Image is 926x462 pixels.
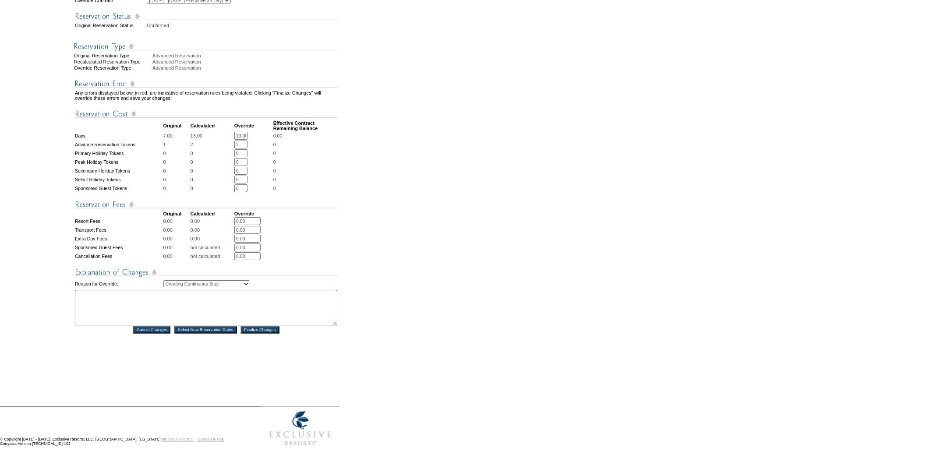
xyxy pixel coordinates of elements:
div: Override Reservation Type [74,65,152,71]
td: 0 [191,158,233,166]
td: Cancellation Fees [75,252,163,260]
td: Secondary Holiday Tokens [75,167,163,175]
td: 0.00 [163,235,190,243]
img: Reservation Cost [75,109,338,120]
td: Override [234,120,272,131]
td: 2 [191,141,233,148]
span: 0 [273,168,276,173]
div: Advanced Reservation [152,59,339,64]
td: 0 [163,149,190,157]
td: Original [163,211,190,216]
td: 0 [191,184,233,192]
td: Resort Fees [75,217,163,225]
td: not calculated [191,243,233,251]
span: 0.00 [273,133,283,138]
td: Advance Reservation Tokens [75,141,163,148]
td: 0.00 [163,243,190,251]
td: 13.00 [191,132,233,140]
td: 0.00 [191,217,233,225]
input: Finalize Changes [241,327,279,334]
td: Original [163,120,190,131]
td: Effective Contract Remaining Balance [273,120,338,131]
td: 0 [191,167,233,175]
td: Transport Fees [75,226,163,234]
input: Select New Reservation Dates [174,327,237,334]
div: Advanced Reservation [152,65,339,71]
td: 0.00 [191,235,233,243]
td: 0.00 [191,226,233,234]
a: TERMS OF USE [197,437,225,442]
td: 0 [163,184,190,192]
span: 0 [273,142,276,147]
span: 0 [273,159,276,165]
td: Calculated [191,211,233,216]
img: Reservation Type [74,41,337,52]
span: 0 [273,177,276,182]
td: Sponsored Guest Tokens [75,184,163,192]
td: 0 [191,149,233,157]
td: Select Holiday Tokens [75,176,163,183]
td: Confirmed [147,23,338,28]
div: Recalculated Reservation Type [74,59,152,64]
a: PRIVACY POLICY [162,437,194,442]
td: 7.00 [163,132,190,140]
img: Reservation Status [75,11,338,22]
td: 0 [191,176,233,183]
td: 0.00 [163,252,190,260]
img: Explanation of Changes [75,267,338,278]
td: 0.00 [163,226,190,234]
img: Reservation Errors [75,78,338,89]
td: Override [234,211,272,216]
span: 0 [273,186,276,191]
td: Extra Day Fees [75,235,163,243]
td: Calculated [191,120,233,131]
span: 0 [273,151,276,156]
input: Cancel Changes [133,327,170,334]
td: 0 [163,158,190,166]
td: Reason for Override: [75,279,163,289]
div: Advanced Reservation [152,53,339,58]
td: Days [75,132,163,140]
td: Sponsored Guest Fees [75,243,163,251]
td: 1 [163,141,190,148]
td: Any errors displayed below, in red, are indicative of reservation rules being violated. Clicking ... [75,90,338,101]
td: not calculated [191,252,233,260]
td: 0.00 [163,217,190,225]
td: 0 [163,176,190,183]
img: Reservation Fees [75,199,338,210]
td: Peak Holiday Tokens [75,158,163,166]
td: Primary Holiday Tokens [75,149,163,157]
td: 0 [163,167,190,175]
img: Exclusive Resorts [261,407,339,451]
td: Original Reservation Status [75,23,146,28]
div: Original Reservation Type [74,53,152,58]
